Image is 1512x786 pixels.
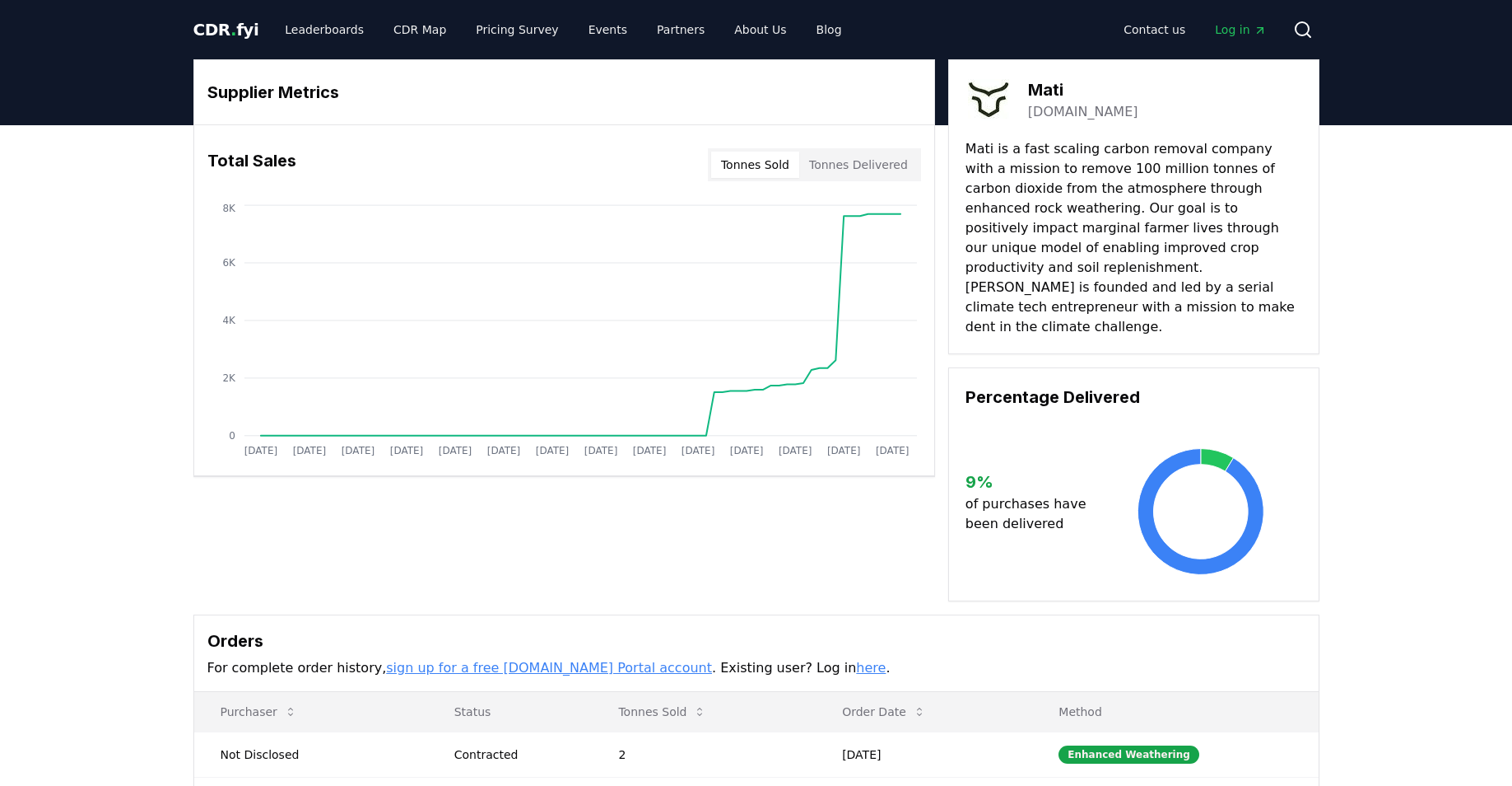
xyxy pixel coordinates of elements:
p: Status [441,704,579,720]
button: Tonnes Sold [605,695,719,728]
tspan: [DATE] [779,445,812,456]
tspan: [DATE] [535,445,569,456]
a: sign up for a free [DOMAIN_NAME] Portal account [386,660,712,676]
h3: 9 % [965,470,1100,494]
button: Tonnes Sold [711,152,799,178]
tspan: [DATE] [486,445,520,456]
tspan: [DATE] [389,445,423,456]
img: Mati-logo [965,77,1012,123]
h3: Supplier Metrics [207,80,921,105]
p: Method [1045,704,1305,720]
tspan: 2K [222,372,236,384]
nav: Main [272,15,854,44]
td: Not Disclosed [194,732,428,777]
tspan: 6K [222,257,236,269]
button: Tonnes Delivered [799,152,918,178]
a: [DOMAIN_NAME] [1028,102,1138,122]
p: of purchases have been delivered [965,494,1100,534]
a: Contact us [1110,15,1198,44]
nav: Main [1110,15,1279,44]
a: CDR Map [380,15,459,44]
a: Blog [803,15,855,44]
a: here [856,660,886,676]
h3: Mati [1028,77,1138,102]
tspan: 4K [222,315,236,326]
tspan: 0 [229,430,235,442]
tspan: [DATE] [730,445,764,456]
td: [DATE] [816,732,1032,777]
button: Order Date [829,695,939,728]
a: Leaderboards [272,15,377,44]
p: For complete order history, . Existing user? Log in . [207,658,1305,678]
tspan: [DATE] [341,445,375,456]
a: Pricing Survey [463,15,571,44]
tspan: [DATE] [876,445,910,456]
a: Events [575,15,640,44]
tspan: [DATE] [438,445,472,456]
td: 2 [592,732,816,777]
span: CDR fyi [193,20,259,40]
tspan: [DATE] [827,445,861,456]
h3: Total Sales [207,148,296,181]
span: Log in [1215,21,1266,38]
tspan: [DATE] [244,445,277,456]
div: Contracted [454,746,579,763]
tspan: [DATE] [682,445,715,456]
a: About Us [721,15,799,44]
button: Purchaser [207,695,310,728]
a: Partners [644,15,718,44]
div: Enhanced Weathering [1058,746,1199,764]
tspan: [DATE] [292,445,326,456]
tspan: [DATE] [584,445,617,456]
tspan: 8K [222,203,236,214]
span: . [230,20,236,40]
a: CDR.fyi [193,18,259,41]
p: Mati is a fast scaling carbon removal company with a mission to remove 100 million tonnes of carb... [965,139,1302,337]
tspan: [DATE] [633,445,667,456]
a: Log in [1202,15,1279,44]
h3: Orders [207,629,1305,653]
h3: Percentage Delivered [965,385,1302,409]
